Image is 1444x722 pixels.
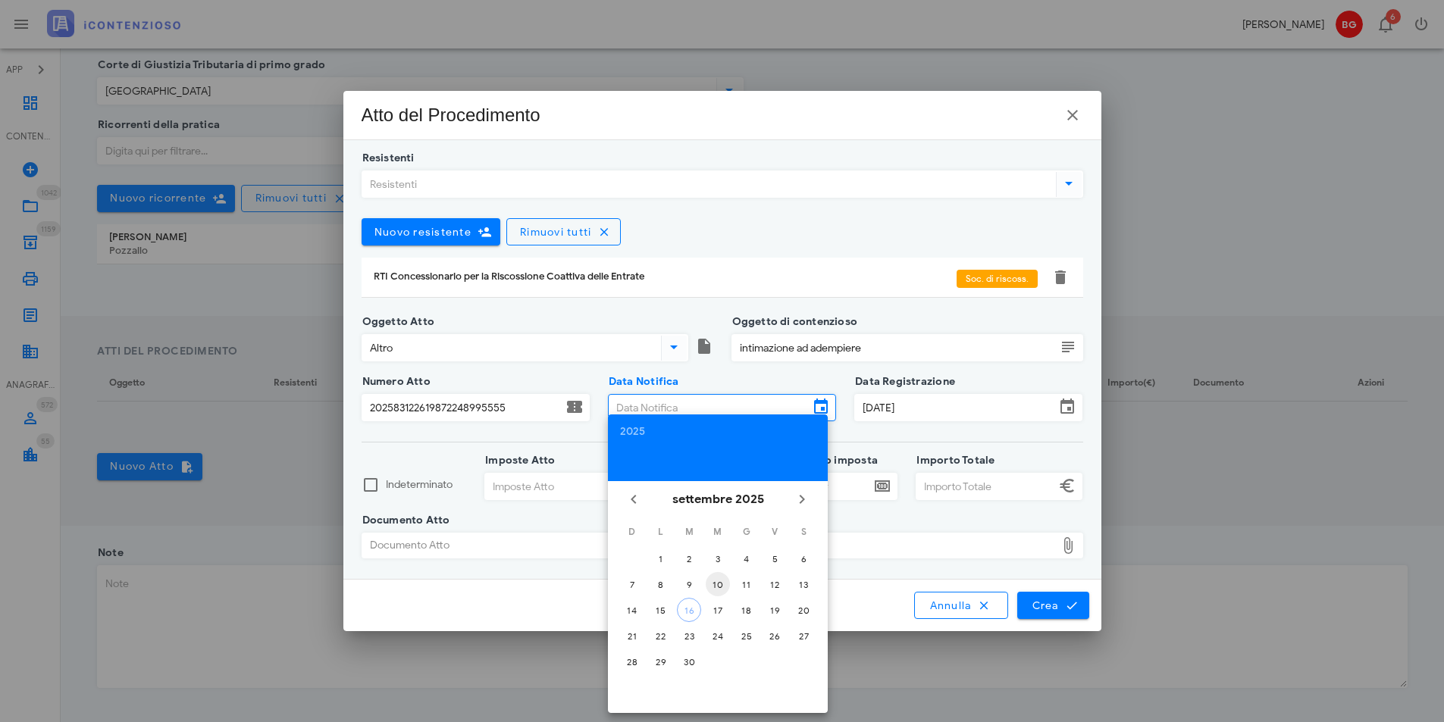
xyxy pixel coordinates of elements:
th: S [790,519,817,545]
input: Oggetto di contenzioso [732,335,1056,361]
label: Documento Atto [358,513,450,528]
div: 6 [791,553,816,564]
button: 5 [763,546,787,570]
div: 13 [791,579,816,590]
input: Numero Atto [362,395,562,420]
button: 28 [620,649,644,674]
div: 5 [763,553,787,564]
button: 1 [649,546,673,570]
div: 2 [677,553,701,564]
button: 30 [677,649,701,674]
button: 16 [677,598,701,622]
input: Imposte Atto [485,474,624,499]
label: Oggetto Atto [358,314,435,330]
div: 26 [763,630,787,642]
label: Data Registrazione [850,374,955,389]
span: Annulla [929,599,994,612]
div: 20 [791,605,816,616]
button: 17 [706,598,730,622]
th: M [675,519,703,545]
button: 19 [763,598,787,622]
div: 4 [735,553,759,564]
div: 1 [649,553,673,564]
button: 8 [649,572,673,596]
div: 25 [735,630,759,642]
input: Importo Totale [916,474,1055,499]
div: Documento Atto [362,533,1056,558]
button: 21 [620,624,644,648]
div: 17 [706,605,730,616]
label: Numero Atto [358,374,431,389]
button: Il prossimo mese [788,486,816,513]
div: 18 [735,605,759,616]
button: 14 [620,598,644,622]
label: Indeterminato [386,477,467,492]
label: Importo Totale [912,453,995,468]
button: Il mese scorso [620,486,647,513]
button: Annulla [914,592,1008,619]
div: RTI Concessionario per la Riscossione Coattiva delle Entrate [374,270,957,283]
div: 3 [706,553,730,564]
th: G [733,519,760,545]
button: 27 [791,624,816,648]
button: 22 [649,624,673,648]
th: M [704,519,731,545]
th: D [619,519,646,545]
div: 19 [763,605,787,616]
div: 11 [735,579,759,590]
div: 9 [677,579,701,590]
label: Imposte Atto [481,453,556,468]
button: Nuovo resistente [362,218,500,245]
span: Crea [1031,599,1075,612]
label: 2° anno imposta [789,453,878,468]
div: 23 [677,630,701,642]
button: 25 [735,624,759,648]
button: 3 [706,546,730,570]
div: 12 [763,579,787,590]
input: Resistenti [362,171,1053,197]
button: 15 [649,598,673,622]
button: 24 [706,624,730,648]
span: Nuovo resistente [374,226,471,239]
div: 29 [649,656,673,667]
input: Data Notifica [609,395,809,420]
label: Oggetto di contenzioso [728,314,858,330]
input: Oggetto Atto [362,335,658,361]
th: L [647,519,675,545]
div: 24 [706,630,730,642]
button: Elimina [1051,268,1070,286]
div: 15 [649,605,673,616]
label: Resistenti [358,151,415,166]
button: 23 [677,624,701,648]
div: 27 [791,630,816,642]
div: Atto del Procedimento [362,103,540,127]
div: 28 [620,656,644,667]
button: 13 [791,572,816,596]
button: 18 [735,598,759,622]
button: 20 [791,598,816,622]
div: 14 [620,605,644,616]
button: 9 [677,572,701,596]
button: 10 [706,572,730,596]
div: 2025 [620,427,816,437]
button: 2 [677,546,701,570]
button: 6 [791,546,816,570]
input: #### [794,474,871,499]
div: 21 [620,630,644,642]
label: Data Notifica [604,374,679,389]
div: 10 [706,579,730,590]
div: 30 [677,656,701,667]
button: 11 [735,572,759,596]
span: Soc. di riscoss. [966,270,1029,288]
button: Crea [1017,592,1088,619]
button: 4 [735,546,759,570]
button: 26 [763,624,787,648]
div: 7 [620,579,644,590]
div: 8 [649,579,673,590]
button: 29 [649,649,673,674]
div: 22 [649,630,673,642]
button: 12 [763,572,787,596]
th: V [762,519,789,545]
div: 16 [678,605,700,616]
button: settembre 2025 [666,484,770,514]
